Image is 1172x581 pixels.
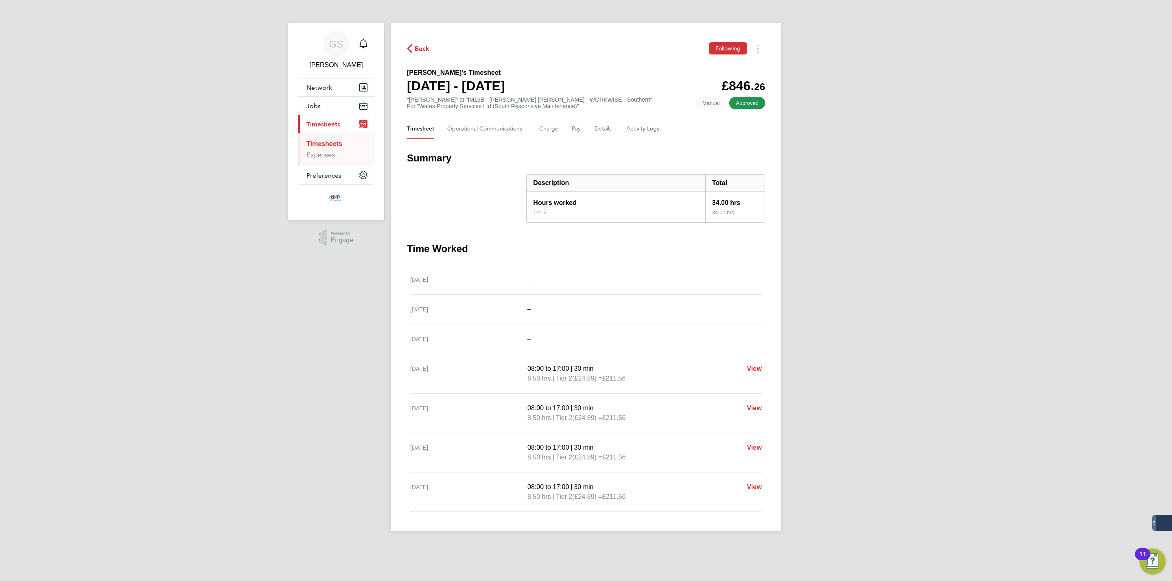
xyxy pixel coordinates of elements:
div: Total [705,175,765,191]
h2: [PERSON_NAME]'s Timesheet [407,68,505,78]
button: Open Resource Center, 11 new notifications [1139,548,1165,574]
div: 34.00 hrs [705,209,765,222]
span: | [553,414,554,421]
div: [DATE] [410,334,527,344]
div: [DATE] [410,482,527,502]
span: £211.56 [602,493,626,500]
span: GS [329,39,343,49]
img: mmpconsultancy-logo-retina.png [325,193,348,206]
div: [DATE] [410,305,527,314]
span: 8.50 hrs [527,454,551,461]
button: Timesheets [298,115,374,133]
div: Tier 2 [533,209,547,216]
span: Jobs [306,102,321,110]
span: Tier 2 [556,413,572,423]
span: Timesheets [306,120,340,128]
span: (£24.89) = [572,493,602,500]
span: £211.56 [602,454,626,461]
span: | [571,483,572,490]
span: 26 [754,81,765,92]
span: £211.56 [602,414,626,421]
span: (£24.89) = [572,454,602,461]
span: | [553,493,554,500]
span: (£24.89) = [572,414,602,421]
div: For "Wates Property Services Ltd (South Responsive Maintenance)" [407,103,652,109]
span: 8.50 hrs [527,493,551,500]
span: 30 min [574,444,593,451]
span: £211.56 [602,375,626,382]
span: – [527,276,531,283]
div: 34.00 hrs [705,191,765,209]
span: | [571,365,572,372]
a: View [747,403,762,413]
div: [DATE] [410,443,527,462]
span: Engage [331,237,353,244]
button: Timesheets Menu [750,42,765,55]
div: Hours worked [527,191,705,209]
a: View [747,364,762,374]
span: 30 min [574,365,593,372]
span: 08:00 to 17:00 [527,365,569,372]
span: View [747,444,762,451]
div: "[PERSON_NAME]" at "IM16B - [PERSON_NAME] [PERSON_NAME] - WORKWISE - Southern" [407,96,652,109]
span: 08:00 to 17:00 [527,405,569,411]
div: Summary [526,174,765,223]
span: – [527,335,531,342]
span: Preferences [306,172,341,179]
div: [DATE] [410,275,527,285]
span: George Stacey [298,60,374,70]
span: This timesheet was manually created. [696,97,726,109]
span: (£24.89) = [572,375,602,382]
span: 08:00 to 17:00 [527,444,569,451]
span: 30 min [574,483,593,490]
h3: Time Worked [407,242,765,255]
span: 8.50 hrs [527,375,551,382]
button: Details [595,119,613,139]
span: | [553,454,554,461]
button: Charge [539,119,559,139]
span: Following [715,45,741,52]
button: Activity Logs [626,119,660,139]
div: [DATE] [410,364,527,383]
span: Tier 2 [556,453,572,462]
span: Powered by [331,230,353,237]
a: View [747,482,762,492]
span: This timesheet has been approved. [729,97,765,109]
span: – [527,306,531,313]
span: | [553,375,554,382]
h1: [DATE] - [DATE] [407,78,505,94]
span: Tier 2 [556,492,572,502]
a: Go to home page [298,193,374,206]
button: Preferences [298,166,374,184]
span: | [571,444,572,451]
section: Timesheet [407,152,765,512]
span: 30 min [574,405,593,411]
a: Powered byEngage [319,230,353,246]
span: View [747,365,762,372]
a: Expenses [306,152,335,159]
span: View [747,483,762,490]
span: | [571,405,572,411]
a: GS[PERSON_NAME] [298,31,374,70]
span: 8.50 hrs [527,414,551,421]
div: Timesheets [298,133,374,166]
app-decimal: £846. [722,78,765,93]
button: Operational Communications [447,119,526,139]
span: Tier 2 [556,374,572,383]
span: Network [306,84,332,91]
span: View [747,405,762,411]
span: Back [415,44,430,54]
button: Timesheet [407,119,434,139]
button: Jobs [298,97,374,115]
a: Timesheets [306,140,342,147]
a: View [747,443,762,453]
button: Back [407,44,430,54]
nav: Main navigation [288,23,384,220]
div: 11 [1139,554,1146,565]
h3: Summary [407,152,765,165]
div: Description [527,175,705,191]
button: Following [709,42,747,54]
div: [DATE] [410,403,527,423]
button: Network [298,78,374,96]
span: 08:00 to 17:00 [527,483,569,490]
